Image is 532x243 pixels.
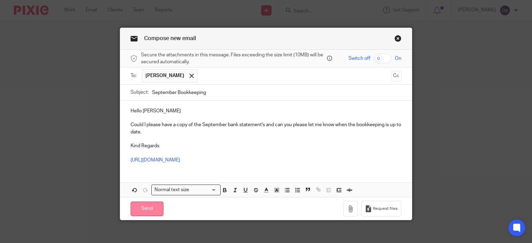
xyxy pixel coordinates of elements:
[153,186,191,194] span: Normal text size
[192,186,216,194] input: Search for option
[391,71,401,81] button: Cc
[373,206,398,212] span: Request files
[131,121,402,135] p: Could I please have a copy of the September bank statement's and can you please let me know when ...
[141,52,325,66] span: Secure the attachments in this message. Files exceeding the size limit (10MB) will be secured aut...
[361,201,401,216] button: Request files
[151,185,221,195] div: Search for option
[131,72,138,79] label: To:
[131,202,163,216] input: Send
[131,142,402,149] p: Kind Regards
[145,72,184,79] span: [PERSON_NAME]
[131,108,402,114] p: Hello [PERSON_NAME]
[144,36,196,41] span: Compose new email
[394,35,401,44] a: Close this dialog window
[131,158,180,162] a: [URL][DOMAIN_NAME]
[348,55,370,62] span: Switch off
[131,89,149,96] label: Subject:
[395,55,401,62] span: On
